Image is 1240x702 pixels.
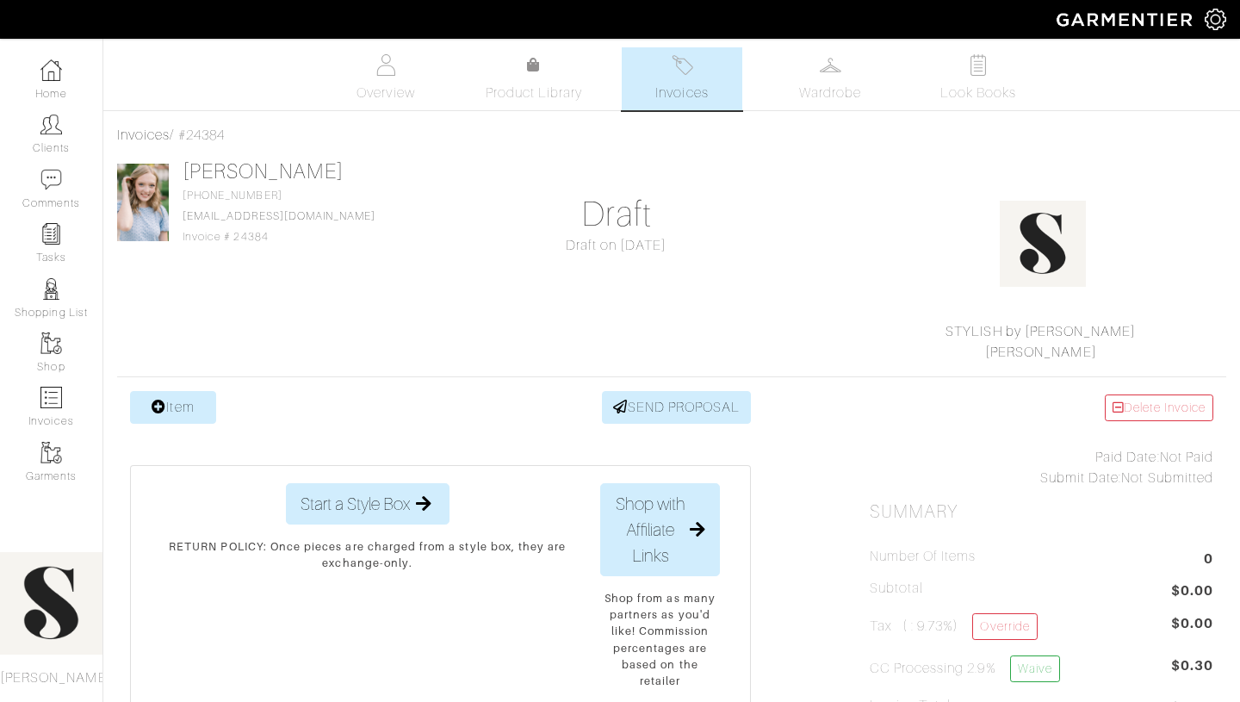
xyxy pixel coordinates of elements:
h1: Draft [444,194,788,235]
a: Look Books [918,47,1038,110]
p: Shop from as many partners as you'd like! Commission percentages are based on the retailer [600,590,721,689]
button: Shop with Affiliate Links [600,483,721,576]
img: orders-icon-0abe47150d42831381b5fb84f609e132dff9fe21cb692f30cb5eec754e2cba89.png [40,387,62,408]
div: Not Paid Not Submitted [870,447,1213,488]
span: Look Books [940,83,1017,103]
img: wardrobe-487a4870c1b7c33e795ec22d11cfc2ed9d08956e64fb3008fe2437562e282088.svg [820,54,841,76]
a: STYLISH by [PERSON_NAME] [945,324,1136,339]
a: Invoices [117,127,170,143]
span: Paid Date: [1095,450,1160,465]
img: todo-9ac3debb85659649dc8f770b8b6100bb5dab4b48dedcbae339e5042a72dfd3cc.svg [968,54,989,76]
a: Overview [325,47,446,110]
img: SAMNiUodTggR1jDbkkRzVJy6.png [1000,201,1086,287]
span: Overview [356,83,414,103]
h2: Summary [870,501,1213,523]
a: Delete Invoice [1105,394,1213,421]
div: Draft on [DATE] [444,235,788,256]
a: Invoices [622,47,742,110]
h5: Subtotal [870,581,923,597]
img: clients-icon-6bae9207a08558b7cb47a8932f037763ab4055f8c8b6bfacd5dc20c3e0201464.png [40,114,62,135]
a: [PERSON_NAME] [985,345,1097,360]
img: comment-icon-a0a6a9ef722e966f86d9cbdc48e553b5cf19dbc54f86b18d962a5391bc8f6eb6.png [40,169,62,190]
div: / #24384 [117,125,1226,146]
span: $0.30 [1171,655,1213,689]
span: Submit Date: [1040,470,1122,486]
span: [PHONE_NUMBER] Invoice # 24384 [183,189,375,243]
button: Start a Style Box [286,483,449,525]
a: [EMAIL_ADDRESS][DOMAIN_NAME] [183,210,375,222]
img: IMG_8065.jpeg [117,164,169,241]
h5: CC Processing 2.9% [870,655,1060,682]
span: Product Library [486,83,583,103]
span: Invoices [655,83,708,103]
span: Start a Style Box [301,491,410,517]
span: Wardrobe [799,83,861,103]
span: $0.00 [1171,613,1213,634]
img: dashboard-icon-dbcd8f5a0b271acd01030246c82b418ddd0df26cd7fceb0bd07c9910d44c42f6.png [40,59,62,81]
a: [PERSON_NAME] [183,160,344,183]
a: Product Library [474,55,594,103]
img: reminder-icon-8004d30b9f0a5d33ae49ab947aed9ed385cf756f9e5892f1edd6e32f2345188e.png [40,223,62,245]
p: RETURN POLICY: Once pieces are charged from a style box, they are exchange-only. [162,538,573,571]
img: garments-icon-b7da505a4dc4fd61783c78ac3ca0ef83fa9d6f193b1c9dc38574b1d14d53ca28.png [40,442,62,463]
img: basicinfo-40fd8af6dae0f16599ec9e87c0ef1c0a1fdea2edbe929e3d69a839185d80c458.svg [375,54,397,76]
a: Waive [1010,655,1060,682]
img: orders-27d20c2124de7fd6de4e0e44c1d41de31381a507db9b33961299e4e07d508b8c.svg [672,54,693,76]
span: Shop with Affiliate Links [615,491,687,568]
h5: Tax ( : 9.73%) [870,613,1038,640]
a: Override [972,613,1037,640]
img: garmentier-logo-header-white-b43fb05a5012e4ada735d5af1a66efaba907eab6374d6393d1fbf88cb4ef424d.png [1048,4,1205,34]
a: SEND PROPOSAL [602,391,752,424]
img: garments-icon-b7da505a4dc4fd61783c78ac3ca0ef83fa9d6f193b1c9dc38574b1d14d53ca28.png [40,332,62,354]
span: 0 [1204,549,1213,572]
span: $0.00 [1171,581,1213,604]
h5: Number of Items [870,549,976,565]
img: gear-icon-white-bd11855cb880d31180b6d7d6211b90ccbf57a29d726f0c71d8c61bd08dd39cc2.png [1205,9,1226,30]
a: Item [130,391,216,424]
img: stylists-icon-eb353228a002819b7ec25b43dbf5f0378dd9e0616d9560372ff212230b889e62.png [40,278,62,300]
a: Wardrobe [770,47,890,110]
